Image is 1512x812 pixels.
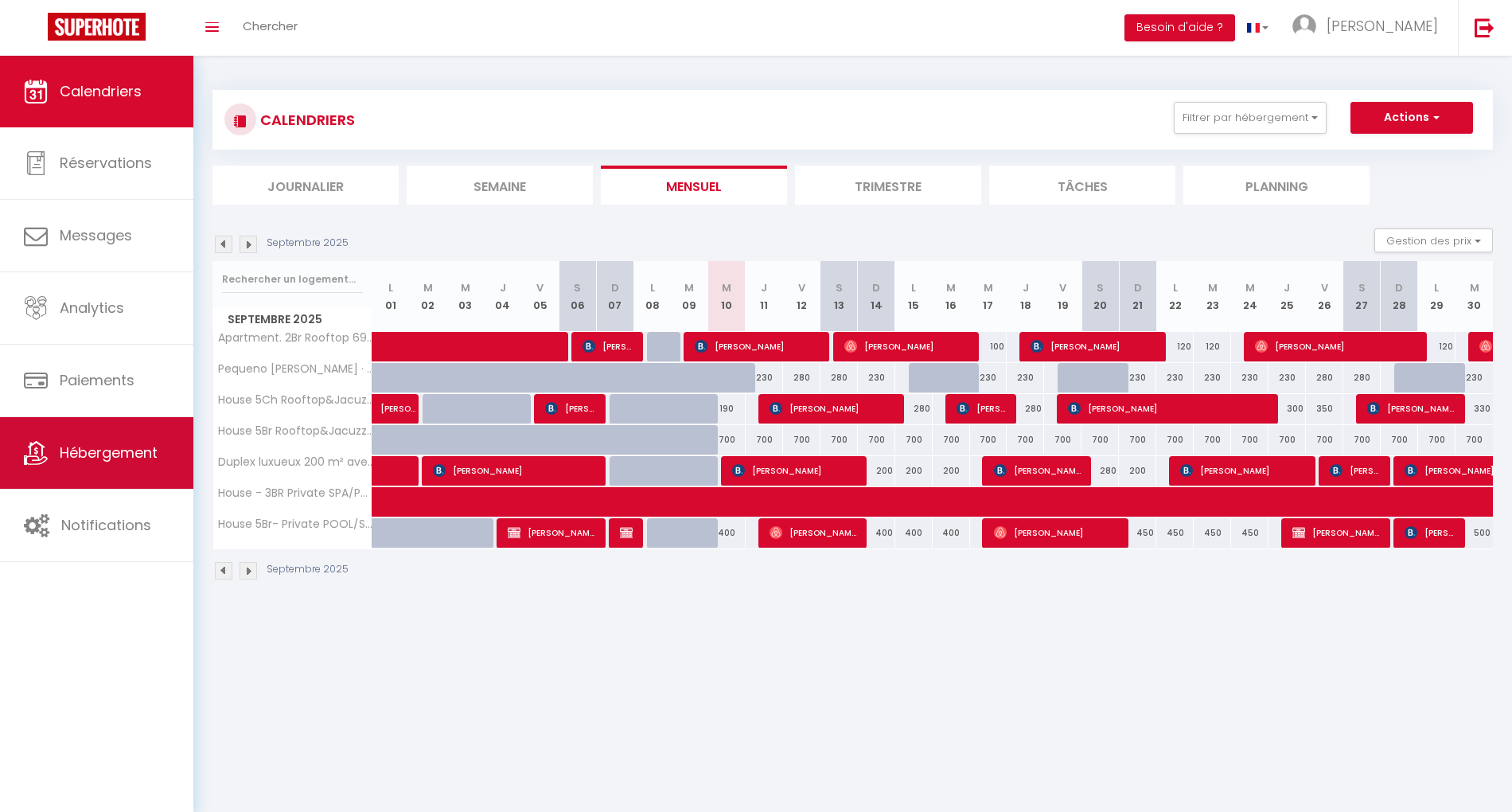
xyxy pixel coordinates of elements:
div: 700 [1044,425,1081,455]
th: 06 [559,261,596,332]
div: 450 [1231,518,1268,548]
div: 280 [1306,363,1343,392]
div: 700 [1156,425,1194,455]
div: 700 [895,425,933,455]
li: Semaine [407,166,593,205]
button: Gestion des prix [1374,228,1493,252]
span: Réservations [60,153,152,173]
div: 230 [1156,363,1194,392]
div: 700 [1343,425,1381,455]
span: [PERSON_NAME] [380,385,417,416]
abbr: L [650,280,655,295]
abbr: V [1059,280,1066,295]
span: Chercher [243,18,298,34]
span: [PERSON_NAME] [1367,393,1455,424]
abbr: S [836,280,843,295]
span: [PERSON_NAME] [433,455,595,486]
div: 230 [1119,363,1156,392]
div: 120 [1194,332,1231,361]
abbr: D [1395,280,1403,295]
abbr: D [611,280,619,295]
img: Super Booking [48,13,146,41]
span: [PERSON_NAME] [1327,16,1438,36]
abbr: D [872,280,880,295]
abbr: V [798,280,805,295]
button: Filtrer par hébergement [1174,102,1327,134]
th: 23 [1194,261,1231,332]
button: Actions [1350,102,1473,134]
th: 10 [708,261,746,332]
th: 20 [1081,261,1119,332]
abbr: M [946,280,956,295]
th: 19 [1044,261,1081,332]
h3: CALENDRIERS [256,102,355,138]
span: [PERSON_NAME] [994,517,1119,548]
div: 700 [746,425,783,455]
th: 24 [1231,261,1268,332]
span: Analytics [60,298,124,318]
div: 280 [783,363,820,392]
span: [PERSON_NAME] [583,331,633,361]
abbr: S [1097,280,1104,295]
th: 11 [746,261,783,332]
div: 700 [708,425,746,455]
abbr: J [1023,280,1029,295]
th: 01 [372,261,410,332]
span: Paiements [60,370,134,390]
span: House 5Br Rooftop&Jacuzzi Triana [216,425,375,437]
p: Septembre 2025 [267,236,349,251]
abbr: D [1134,280,1142,295]
span: [PERSON_NAME] [844,331,969,361]
div: 230 [1194,363,1231,392]
div: 280 [1343,363,1381,392]
span: House - 3BR Private SPA/POOL [216,487,375,499]
p: Septembre 2025 [267,562,349,577]
th: 12 [783,261,820,332]
span: Calendriers [60,81,142,101]
div: 200 [895,456,933,486]
span: House 5Br- Private POOL/SPA [216,518,375,530]
abbr: M [722,280,731,295]
button: Ouvrir le widget de chat LiveChat [13,6,60,54]
div: 500 [1455,518,1493,548]
abbr: L [911,280,916,295]
div: 120 [1418,332,1455,361]
div: 280 [895,394,933,424]
li: Journalier [212,166,399,205]
div: 100 [970,332,1007,361]
div: 230 [1231,363,1268,392]
abbr: S [574,280,581,295]
abbr: J [761,280,767,295]
div: 350 [1306,394,1343,424]
span: [PERSON_NAME] Extremera [545,393,595,424]
li: Mensuel [601,166,787,205]
th: 22 [1156,261,1194,332]
div: 700 [933,425,970,455]
span: Messages [60,225,132,245]
span: [PERSON_NAME] [695,331,820,361]
div: 700 [1119,425,1156,455]
abbr: L [1434,280,1439,295]
th: 25 [1268,261,1306,332]
div: 700 [1418,425,1455,455]
span: [PERSON_NAME] [1330,455,1380,486]
abbr: M [1245,280,1255,295]
th: 27 [1343,261,1381,332]
span: Duplex luxueux 200 m² avec Terrasse et Parking [216,456,375,468]
div: 700 [1007,425,1044,455]
abbr: J [1284,280,1290,295]
div: 230 [858,363,895,392]
th: 18 [1007,261,1044,332]
div: 190 [708,394,746,424]
div: 330 [1455,394,1493,424]
span: Hébergement [60,443,158,463]
div: 700 [1306,425,1343,455]
abbr: M [1208,280,1218,295]
span: Apartment. 2Br Rooftop 69 m² [216,332,375,344]
span: Septembre 2025 [213,308,372,331]
div: 400 [933,518,970,548]
th: 17 [970,261,1007,332]
div: 280 [1081,456,1119,486]
div: 300 [1268,394,1306,424]
abbr: V [1321,280,1328,295]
